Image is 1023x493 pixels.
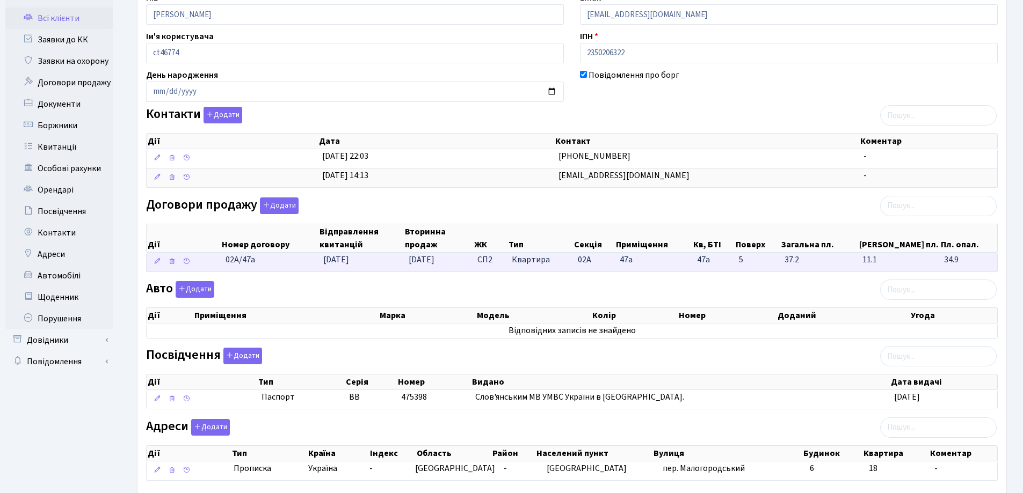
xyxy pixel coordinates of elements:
a: Орендарі [5,179,113,201]
th: Дата видачі [890,374,997,389]
span: [PHONE_NUMBER] [558,150,630,162]
th: Контакт [554,134,859,149]
a: Щоденник [5,286,113,308]
label: Ім'я користувача [146,30,214,43]
input: Пошук... [880,417,997,438]
th: Кв, БТІ [692,224,735,252]
a: Додати [173,279,214,298]
a: Порушення [5,308,113,329]
input: Пошук... [880,279,997,300]
button: Авто [176,281,214,298]
th: [PERSON_NAME] пл. [858,224,940,252]
button: Адреси [191,419,230,436]
a: Автомобілі [5,265,113,286]
span: [DATE] 22:03 [322,150,368,162]
th: Дії [147,134,318,149]
label: Повідомлення про борг [589,69,679,82]
a: Особові рахунки [5,158,113,179]
th: Область [416,446,491,461]
th: Серія [345,374,396,389]
th: Тип [257,374,345,389]
a: Посвідчення [5,201,113,222]
th: Дії [147,374,257,389]
label: Договори продажу [146,197,299,214]
th: Дії [147,224,221,252]
span: Квартира [512,254,569,266]
span: 18 [869,462,877,474]
th: Приміщення [193,308,379,323]
a: Заявки до КК [5,29,113,50]
button: Договори продажу [260,197,299,214]
span: [DATE] [409,254,434,266]
span: 47а [620,254,633,266]
a: Документи [5,93,113,115]
label: Авто [146,281,214,298]
th: Будинок [802,446,862,461]
a: Додати [257,195,299,214]
a: Боржники [5,115,113,136]
th: Модель [476,308,591,323]
th: Номер [397,374,471,389]
th: Коментар [929,446,997,461]
a: Квитанції [5,136,113,158]
th: Марка [379,308,476,323]
span: 02А/47а [226,254,255,266]
span: [DATE] [894,391,920,403]
label: Адреси [146,419,230,436]
span: пер. Малогородський [663,462,745,474]
span: [GEOGRAPHIC_DATA] [415,462,495,474]
td: Відповідних записів не знайдено [147,323,997,338]
th: Приміщення [615,224,692,252]
th: Угода [910,308,997,323]
label: Посвідчення [146,348,262,364]
th: Номер договору [221,224,318,252]
label: ІПН [580,30,598,43]
span: 02А [578,254,591,266]
th: Пл. опал. [940,224,997,252]
span: [GEOGRAPHIC_DATA] [547,462,627,474]
button: Контакти [204,107,242,123]
th: Дії [147,446,231,461]
th: Поверх [735,224,780,252]
input: Пошук... [880,105,997,126]
span: - [504,462,507,474]
a: Всі клієнти [5,8,113,29]
th: Секція [573,224,615,252]
span: 475398 [401,391,427,403]
span: [DATE] 14:13 [322,170,368,181]
span: СП2 [477,254,503,266]
th: Дії [147,308,193,323]
th: Вторинна продаж [404,224,473,252]
span: - [369,462,373,474]
a: Додати [201,105,242,124]
span: Слов'янським МВ УМВС України в [GEOGRAPHIC_DATA]. [475,391,684,403]
span: - [934,462,938,474]
th: Номер [678,308,777,323]
span: Україна [308,462,361,475]
span: Паспорт [262,391,341,403]
label: Контакти [146,107,242,123]
span: - [864,170,867,181]
button: Посвідчення [223,348,262,364]
th: Тип [507,224,573,252]
th: ЖК [473,224,507,252]
a: Договори продажу [5,72,113,93]
span: 5 [739,254,776,266]
th: Район [491,446,535,461]
a: Довідники [5,329,113,351]
span: [DATE] [323,254,349,266]
th: Індекс [369,446,416,461]
span: 37.2 [785,254,854,266]
th: Тип [231,446,307,461]
a: Додати [188,417,230,436]
a: Заявки на охорону [5,50,113,72]
a: Додати [221,346,262,365]
label: День народження [146,69,218,82]
span: - [864,150,867,162]
th: Населений пункт [535,446,652,461]
a: Повідомлення [5,351,113,372]
a: Адреси [5,244,113,265]
th: Доданий [777,308,910,323]
th: Квартира [862,446,929,461]
a: Контакти [5,222,113,244]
